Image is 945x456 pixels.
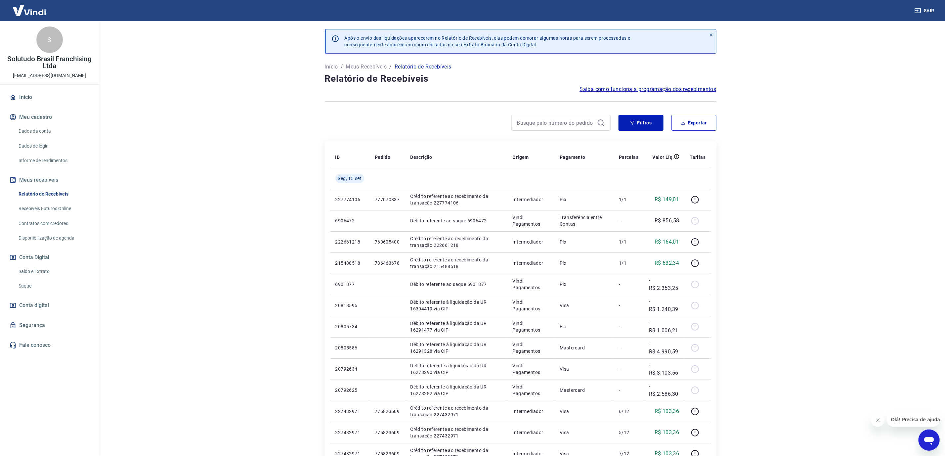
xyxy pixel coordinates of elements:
a: Início [8,90,91,105]
a: Contratos com credores [16,217,91,230]
p: Pagamento [560,154,585,160]
p: Débito referente à liquidação da UR 16291477 via CIP [410,320,502,333]
p: Débito referente à liquidação da UR 16278282 via CIP [410,384,502,397]
p: Débito referente à liquidação da UR 16304419 via CIP [410,299,502,312]
span: Olá! Precisa de ajuda? [4,5,56,10]
p: Origem [513,154,529,160]
p: Elo [560,323,608,330]
div: S [36,26,63,53]
p: 222661218 [335,239,364,245]
p: Após o envio das liquidações aparecerem no Relatório de Recebíveis, elas podem demorar algumas ho... [345,35,630,48]
img: Vindi [8,0,51,21]
p: Pix [560,260,608,266]
p: 775823609 [375,408,400,415]
a: Disponibilização de agenda [16,231,91,245]
p: Pedido [375,154,390,160]
p: Intermediador [513,408,549,415]
p: / [389,63,392,71]
a: Dados da conta [16,124,91,138]
a: Início [325,63,338,71]
p: Parcelas [619,154,638,160]
p: Pix [560,281,608,288]
a: Recebíveis Futuros Online [16,202,91,215]
p: Mastercard [560,344,608,351]
p: Intermediador [513,239,549,245]
p: Vindi Pagamentos [513,384,549,397]
p: - [619,387,638,393]
p: Visa [560,302,608,309]
p: Relatório de Recebíveis [395,63,451,71]
p: Intermediador [513,260,549,266]
p: Débito referente ao saque 6906472 [410,217,502,224]
p: Vindi Pagamentos [513,299,549,312]
p: Vindi Pagamentos [513,320,549,333]
p: R$ 103,36 [655,407,679,415]
p: ID [335,154,340,160]
p: 775823609 [375,429,400,436]
p: Vindi Pagamentos [513,278,549,291]
p: 215488518 [335,260,364,266]
p: 20805734 [335,323,364,330]
p: Descrição [410,154,433,160]
p: Débito referente ao saque 6901877 [410,281,502,288]
button: Filtros [619,115,664,131]
p: 760605400 [375,239,400,245]
p: [EMAIL_ADDRESS][DOMAIN_NAME] [13,72,86,79]
input: Busque pelo número do pedido [517,118,594,128]
p: Tarifas [690,154,706,160]
p: - [619,344,638,351]
h4: Relatório de Recebíveis [325,72,716,85]
p: 1/1 [619,196,638,203]
p: Intermediador [513,196,549,203]
a: Fale conosco [8,338,91,352]
a: Dados de login [16,139,91,153]
p: Crédito referente ao recebimento da transação 227432971 [410,405,502,418]
p: Vindi Pagamentos [513,214,549,227]
p: 20818596 [335,302,364,309]
p: Visa [560,429,608,436]
p: 227432971 [335,408,364,415]
p: Débito referente à liquidação da UR 16291328 via CIP [410,341,502,354]
button: Conta Digital [8,250,91,265]
a: Segurança [8,318,91,333]
button: Sair [913,5,937,17]
p: - [619,366,638,372]
p: -R$ 2.353,25 [649,276,679,292]
p: - [619,217,638,224]
p: Meus Recebíveis [346,63,387,71]
p: Visa [560,408,608,415]
p: Crédito referente ao recebimento da transação 227432971 [410,426,502,439]
a: Informe de rendimentos [16,154,91,167]
p: Crédito referente ao recebimento da transação 222661218 [410,235,502,249]
a: Conta digital [8,298,91,313]
p: - [619,323,638,330]
p: 20805586 [335,344,364,351]
a: Relatório de Recebíveis [16,187,91,201]
p: Visa [560,366,608,372]
p: -R$ 2.586,30 [649,382,679,398]
p: -R$ 1.006,21 [649,319,679,335]
a: Saiba como funciona a programação dos recebimentos [580,85,716,93]
p: 736463678 [375,260,400,266]
button: Meu cadastro [8,110,91,124]
iframe: Botão para abrir a janela de mensagens [919,430,940,451]
p: R$ 632,34 [655,259,679,267]
p: Débito referente à liquidação da UR 16278290 via CIP [410,362,502,376]
p: Crédito referente ao recebimento da transação 215488518 [410,256,502,270]
p: 1/1 [619,260,638,266]
iframe: Fechar mensagem [871,414,884,427]
iframe: Mensagem da empresa [887,412,940,427]
button: Exportar [671,115,716,131]
button: Meus recebíveis [8,173,91,187]
p: Transferência entre Contas [560,214,608,227]
p: -R$ 1.240,39 [649,297,679,313]
p: 6/12 [619,408,638,415]
p: Crédito referente ao recebimento da transação 227774106 [410,193,502,206]
span: Seg, 15 set [338,175,362,182]
p: Vindi Pagamentos [513,341,549,354]
p: 777070837 [375,196,400,203]
p: -R$ 4.990,59 [649,340,679,356]
p: 6901877 [335,281,364,288]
